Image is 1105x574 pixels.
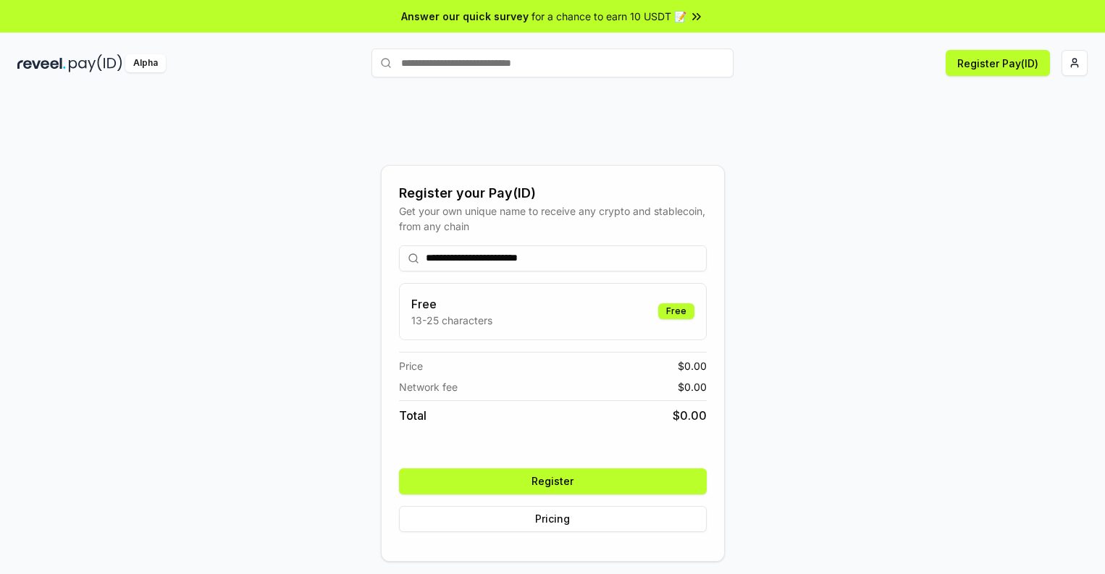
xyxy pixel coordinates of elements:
[411,313,492,328] p: 13-25 characters
[658,303,694,319] div: Free
[399,203,707,234] div: Get your own unique name to receive any crypto and stablecoin, from any chain
[411,295,492,313] h3: Free
[17,54,66,72] img: reveel_dark
[946,50,1050,76] button: Register Pay(ID)
[399,468,707,494] button: Register
[125,54,166,72] div: Alpha
[399,379,458,394] span: Network fee
[678,379,707,394] span: $ 0.00
[532,9,686,24] span: for a chance to earn 10 USDT 📝
[678,358,707,373] span: $ 0.00
[401,9,529,24] span: Answer our quick survey
[399,407,427,424] span: Total
[399,183,707,203] div: Register your Pay(ID)
[673,407,707,424] span: $ 0.00
[399,358,423,373] span: Price
[399,506,707,532] button: Pricing
[69,54,122,72] img: pay_id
